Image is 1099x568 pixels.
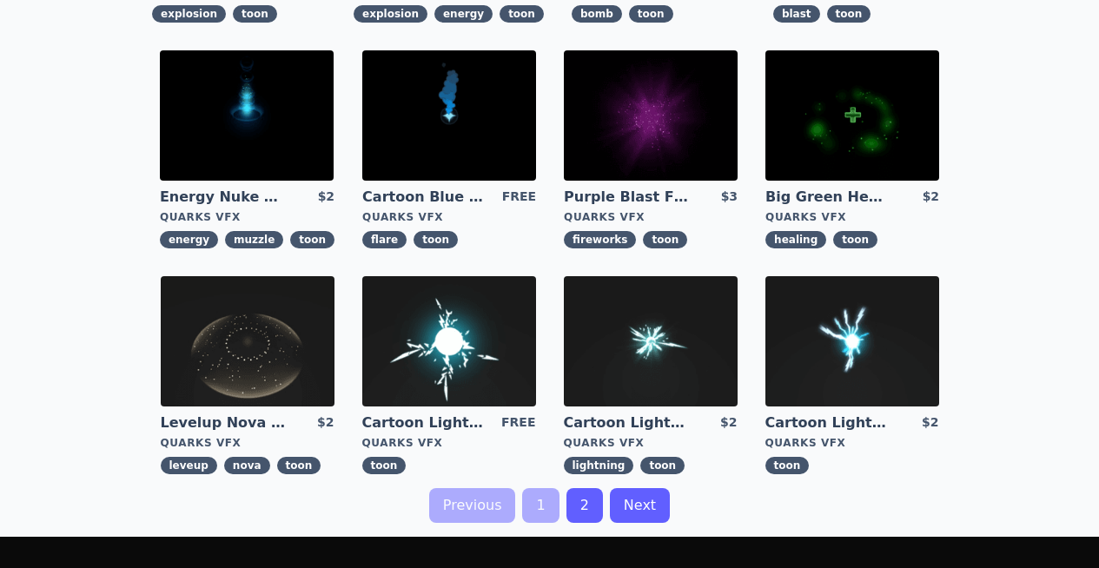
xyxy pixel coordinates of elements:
div: $2 [318,188,334,207]
img: imgAlt [362,50,536,181]
div: Quarks VFX [161,436,334,450]
div: Quarks VFX [765,436,939,450]
span: toon [640,457,685,474]
span: flare [362,231,407,248]
span: toon [833,231,877,248]
div: Quarks VFX [765,210,939,224]
div: $2 [922,413,938,433]
div: $2 [923,188,939,207]
span: explosion [354,5,427,23]
span: energy [160,231,218,248]
span: toon [827,5,871,23]
span: toon [765,457,810,474]
span: toon [414,231,458,248]
span: bomb [572,5,622,23]
span: toon [362,457,407,474]
span: toon [233,5,277,23]
a: Previous [429,488,516,523]
div: Quarks VFX [362,436,536,450]
span: muzzle [225,231,283,248]
div: Quarks VFX [564,210,738,224]
img: imgAlt [765,276,939,406]
span: nova [224,457,270,474]
a: Big Green Healing Effect [765,188,890,207]
a: 2 [566,488,603,523]
span: leveup [161,457,217,474]
div: Quarks VFX [362,210,536,224]
span: toon [277,457,321,474]
img: imgAlt [160,50,334,181]
span: blast [773,5,820,23]
span: lightning [564,457,634,474]
a: Cartoon Lightning Ball [362,413,487,433]
img: imgAlt [161,276,334,406]
div: Quarks VFX [564,436,738,450]
div: Quarks VFX [160,210,334,224]
div: $2 [720,413,737,433]
div: FREE [502,188,536,207]
div: $3 [721,188,738,207]
a: Cartoon Lightning Ball with Bloom [765,413,890,433]
span: toon [629,5,673,23]
span: toon [643,231,687,248]
div: $2 [317,413,334,433]
a: 1 [522,488,559,523]
span: explosion [152,5,226,23]
a: Purple Blast Fireworks [564,188,689,207]
a: Energy Nuke Muzzle Flash [160,188,285,207]
div: FREE [501,413,535,433]
a: Cartoon Lightning Ball Explosion [564,413,689,433]
a: Next [610,488,670,523]
img: imgAlt [564,50,738,181]
span: energy [434,5,493,23]
img: imgAlt [765,50,939,181]
img: imgAlt [362,276,536,406]
span: toon [290,231,334,248]
span: toon [500,5,544,23]
span: fireworks [564,231,636,248]
a: Cartoon Blue Flare [362,188,487,207]
span: healing [765,231,826,248]
a: Levelup Nova Effect [161,413,286,433]
img: imgAlt [564,276,738,406]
